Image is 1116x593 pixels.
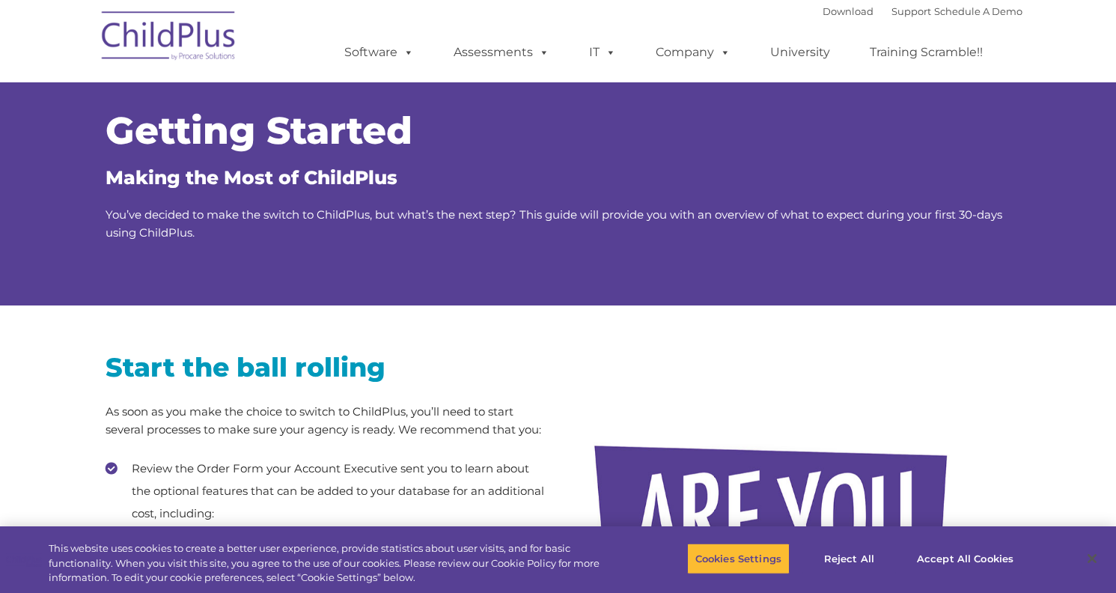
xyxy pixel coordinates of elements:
[802,543,896,574] button: Reject All
[94,1,244,76] img: ChildPlus by Procare Solutions
[574,37,631,67] a: IT
[687,543,790,574] button: Cookies Settings
[106,350,547,384] h2: Start the ball rolling
[641,37,745,67] a: Company
[823,5,873,17] a: Download
[855,37,998,67] a: Training Scramble!!
[106,207,1002,240] span: You’ve decided to make the switch to ChildPlus, but what’s the next step? This guide will provide...
[934,5,1022,17] a: Schedule A Demo
[755,37,845,67] a: University
[49,541,614,586] div: This website uses cookies to create a better user experience, provide statistics about user visit...
[439,37,564,67] a: Assessments
[891,5,931,17] a: Support
[106,166,397,189] span: Making the Most of ChildPlus
[106,403,547,439] p: As soon as you make the choice to switch to ChildPlus, you’ll need to start several processes to ...
[823,5,1022,17] font: |
[329,37,429,67] a: Software
[909,543,1022,574] button: Accept All Cookies
[106,108,412,153] span: Getting Started
[1076,542,1109,575] button: Close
